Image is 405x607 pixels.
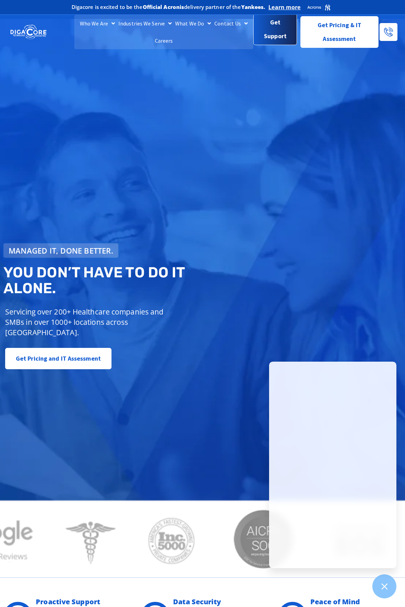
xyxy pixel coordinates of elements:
[9,247,113,254] span: Managed IT, done better.
[72,4,265,10] h2: Digacore is excited to be the delivery partner of the
[3,265,206,296] h2: You don’t have to do IT alone.
[213,15,249,32] a: Contact Us
[173,598,261,605] h2: Data Security
[5,307,170,338] p: Servicing over 200+ Healthcare companies and SMBs in over 1000+ locations across [GEOGRAPHIC_DATA].
[310,598,398,605] h2: Peace of Mind
[300,16,379,48] a: Get Pricing & IT Assessment
[10,24,46,40] img: DigaCore Technology Consulting
[269,362,396,568] iframe: Chatgenie Messenger
[253,13,297,45] a: Get Support
[307,4,331,11] img: Acronis
[259,15,291,43] span: Get Support
[5,348,111,369] a: Get Pricing and IT Assessment
[143,3,184,10] b: Official Acronis
[3,243,118,258] a: Managed IT, done better.
[78,15,117,32] a: Who We Are
[36,598,124,605] h2: Proactive Support
[173,15,213,32] a: What We Do
[268,4,300,11] a: Learn more
[74,15,253,49] nav: Menu
[241,3,265,10] b: Yankees.
[306,18,373,46] span: Get Pricing & IT Assessment
[153,32,175,49] a: Careers
[117,15,173,32] a: Industries We Serve
[16,352,101,365] span: Get Pricing and IT Assessment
